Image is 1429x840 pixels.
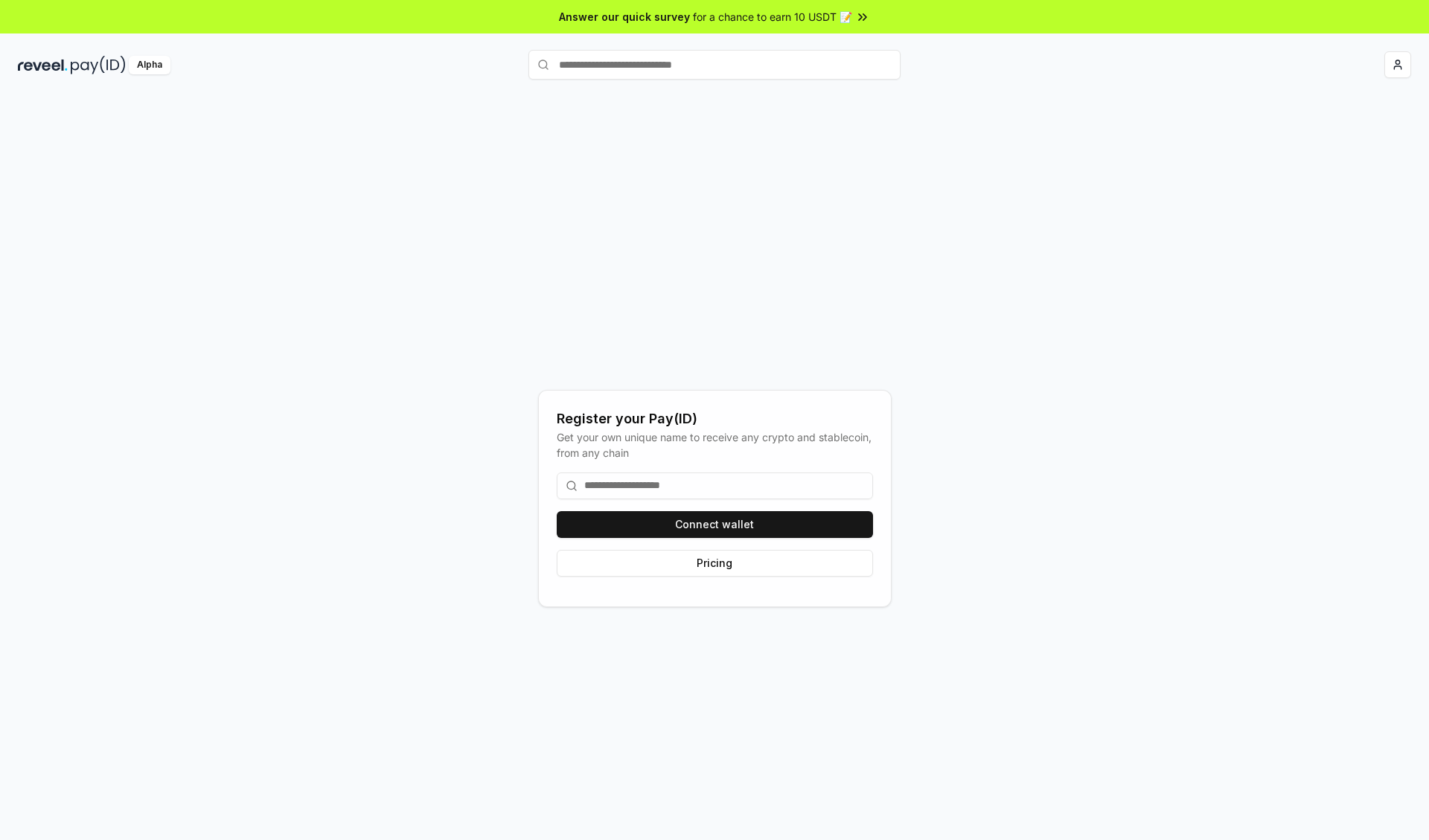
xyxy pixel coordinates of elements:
button: Pricing [557,550,873,577]
div: Get your own unique name to receive any crypto and stablecoin, from any chain [557,429,873,461]
span: Answer our quick survey [559,9,690,25]
img: reveel_dark [18,56,68,74]
div: Register your Pay(ID) [557,408,873,429]
img: pay_id [71,56,126,74]
span: for a chance to earn 10 USDT 📝 [693,9,852,25]
div: Alpha [129,56,170,74]
button: Connect wallet [557,511,873,538]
